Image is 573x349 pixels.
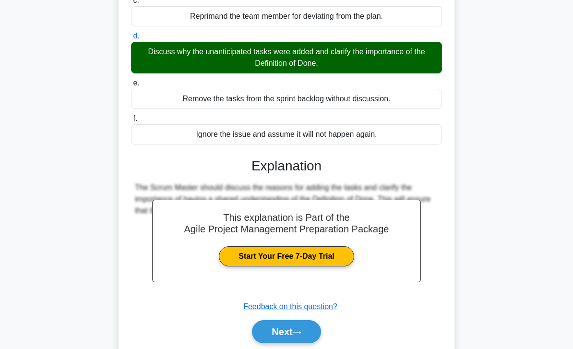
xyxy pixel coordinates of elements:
[131,89,442,109] div: Remove the tasks from the sprint backlog without discussion.
[131,124,442,144] div: Ignore the issue and assume it will not happen again.
[252,320,321,343] button: Next
[133,79,139,87] span: e.
[135,182,438,217] div: The Scrum Master should discuss the reasons for adding the tasks and clarify the importance of ha...
[133,114,137,122] span: f.
[137,158,436,174] h3: Explanation
[131,42,442,73] div: Discuss why the unanticipated tasks were added and clarify the importance of the Definition of Done.
[219,246,354,266] a: Start Your Free 7-Day Trial
[243,302,337,311] a: Feedback on this question?
[131,6,442,26] div: Reprimand the team member for deviating from the plan.
[133,32,139,40] span: d.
